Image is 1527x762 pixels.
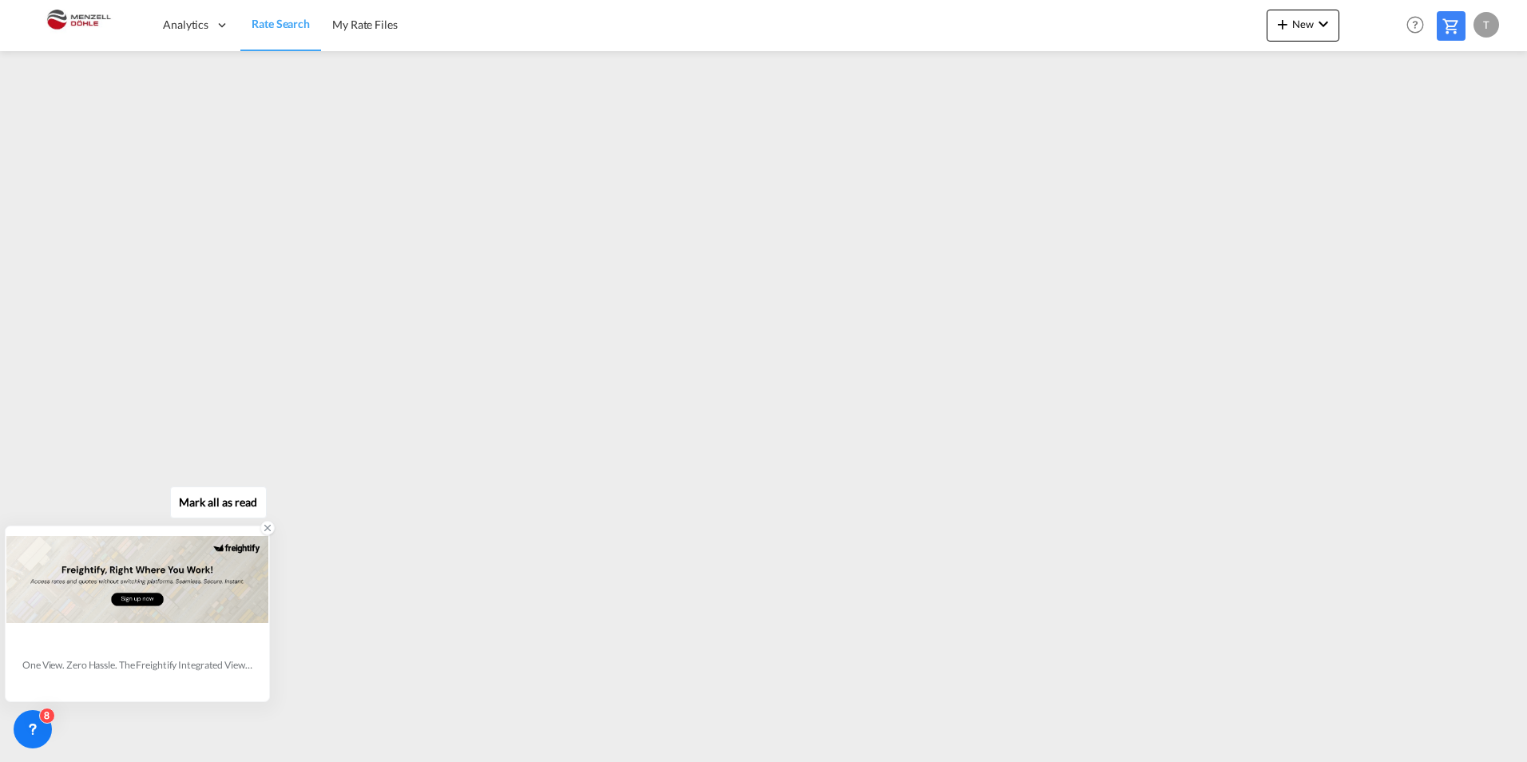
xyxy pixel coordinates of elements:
[1273,14,1292,34] md-icon: icon-plus 400-fg
[1267,10,1339,42] button: icon-plus 400-fgNewicon-chevron-down
[1314,14,1333,34] md-icon: icon-chevron-down
[1402,11,1437,40] div: Help
[163,17,208,33] span: Analytics
[24,7,132,43] img: 5c2b1670644e11efba44c1e626d722bd.JPG
[1473,12,1499,38] div: T
[1273,18,1333,30] span: New
[332,18,398,31] span: My Rate Files
[1402,11,1429,38] span: Help
[252,17,310,30] span: Rate Search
